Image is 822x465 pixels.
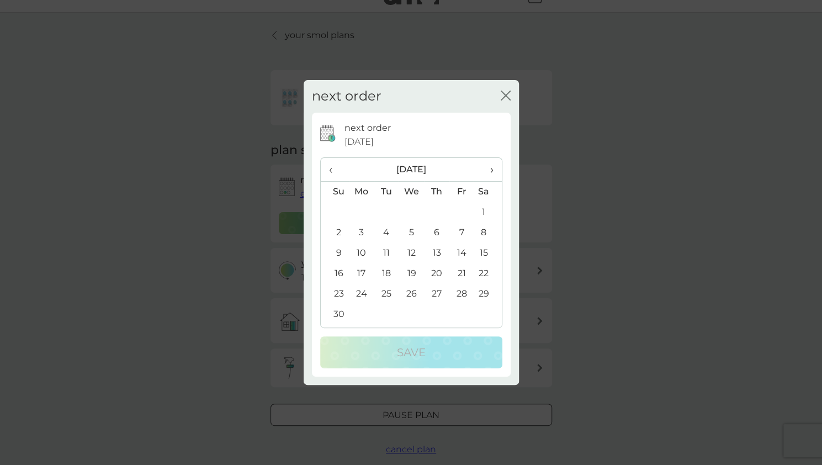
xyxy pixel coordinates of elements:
[349,158,474,182] th: [DATE]
[399,181,424,202] th: We
[424,243,449,263] td: 13
[449,263,474,284] td: 21
[349,263,374,284] td: 17
[424,223,449,243] td: 6
[449,181,474,202] th: Fr
[397,344,426,361] p: Save
[474,243,501,263] td: 15
[399,263,424,284] td: 19
[482,158,493,181] span: ›
[374,223,399,243] td: 4
[449,284,474,304] td: 28
[474,263,501,284] td: 22
[349,243,374,263] td: 10
[329,158,341,181] span: ‹
[321,263,349,284] td: 16
[399,243,424,263] td: 12
[501,91,511,102] button: close
[321,284,349,304] td: 23
[312,88,381,104] h2: next order
[320,336,502,368] button: Save
[321,304,349,325] td: 30
[321,243,349,263] td: 9
[399,223,424,243] td: 5
[374,243,399,263] td: 11
[349,223,374,243] td: 3
[349,284,374,304] td: 24
[374,263,399,284] td: 18
[474,284,501,304] td: 29
[424,263,449,284] td: 20
[321,181,349,202] th: Su
[424,181,449,202] th: Th
[474,202,501,223] td: 1
[344,135,374,149] span: [DATE]
[374,284,399,304] td: 25
[474,181,501,202] th: Sa
[399,284,424,304] td: 26
[349,181,374,202] th: Mo
[374,181,399,202] th: Tu
[321,223,349,243] td: 2
[424,284,449,304] td: 27
[449,243,474,263] td: 14
[449,223,474,243] td: 7
[474,223,501,243] td: 8
[344,121,391,135] p: next order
